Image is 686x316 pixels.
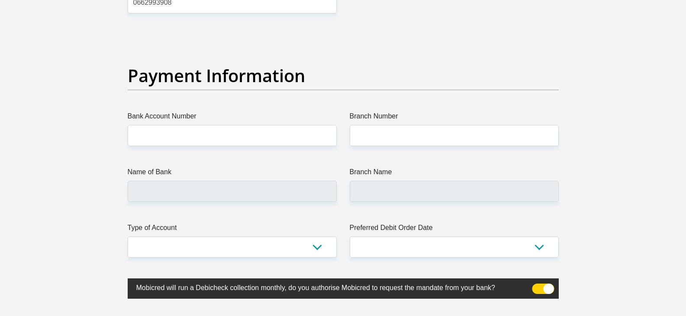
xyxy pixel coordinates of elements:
label: Mobicred will run a Debicheck collection monthly, do you authorise Mobicred to request the mandat... [128,278,515,295]
label: Bank Account Number [128,111,337,125]
label: Branch Number [350,111,559,125]
input: Bank Account Number [128,125,337,146]
h2: Payment Information [128,65,559,86]
label: Type of Account [128,223,337,236]
label: Branch Name [350,167,559,181]
label: Name of Bank [128,167,337,181]
input: Branch Number [350,125,559,146]
input: Branch Name [350,181,559,202]
input: Name of Bank [128,181,337,202]
label: Preferred Debit Order Date [350,223,559,236]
